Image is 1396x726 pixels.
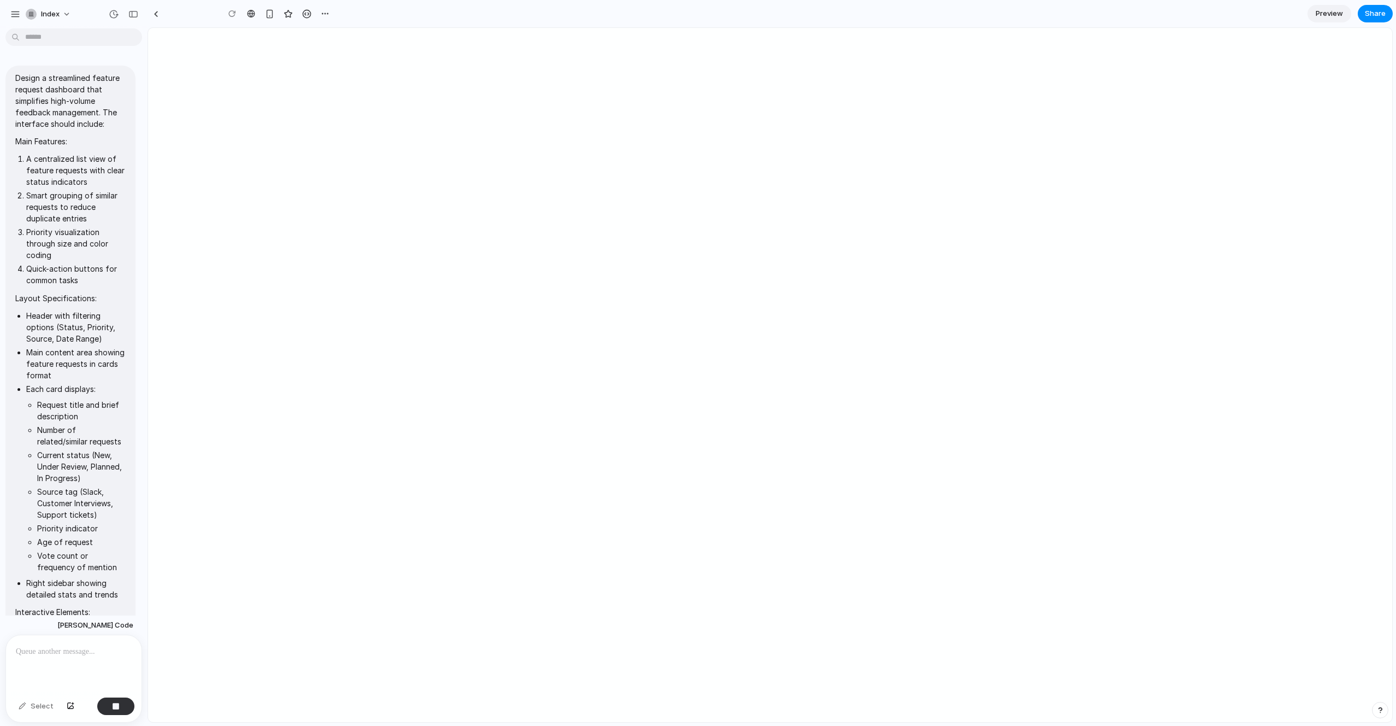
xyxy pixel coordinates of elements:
button: Index [21,5,76,23]
li: Priority indicator [37,523,126,534]
button: Share [1358,5,1393,22]
li: Request title and brief description [37,399,126,422]
li: A centralized list view of feature requests with clear status indicators [26,153,126,188]
span: Share [1365,8,1386,19]
li: Number of related/similar requests [37,424,126,447]
p: Layout Specifications: [15,292,126,304]
span: [PERSON_NAME] Code [57,620,133,631]
p: Interactive Elements: [15,606,126,618]
li: Header with filtering options (Status, Priority, Source, Date Range) [26,310,126,344]
li: Source tag (Slack, Customer Interviews, Support tickets) [37,486,126,520]
p: Design a streamlined feature request dashboard that simplifies high-volume feedback management. T... [15,72,126,130]
li: Vote count or frequency of mention [37,550,126,573]
li: Priority visualization through size and color coding [26,226,126,261]
li: Current status (New, Under Review, Planned, In Progress) [37,449,126,484]
li: Main content area showing feature requests in cards format [26,347,126,381]
button: [PERSON_NAME] Code [54,616,137,635]
span: Preview [1316,8,1343,19]
a: Preview [1307,5,1351,22]
li: Quick-action buttons for common tasks [26,263,126,286]
li: Smart grouping of similar requests to reduce duplicate entries [26,190,126,224]
span: Index [41,9,60,20]
li: Right sidebar showing detailed stats and trends [26,577,126,600]
li: Each card displays: [26,383,126,573]
li: Age of request [37,536,126,548]
p: Main Features: [15,136,126,147]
